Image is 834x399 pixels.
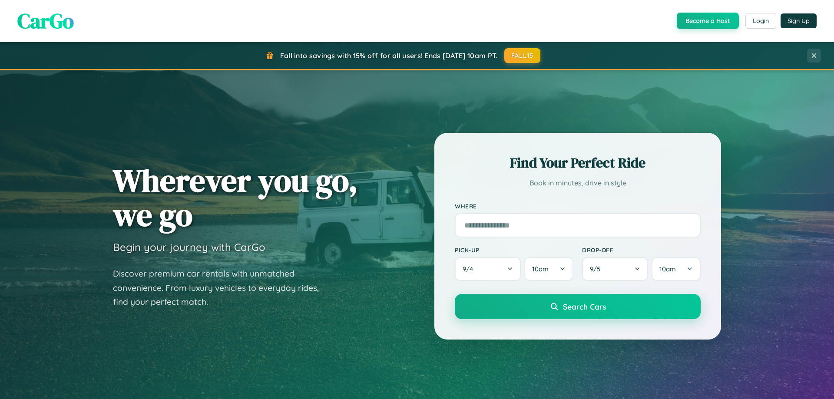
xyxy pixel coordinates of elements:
[563,302,606,311] span: Search Cars
[113,241,265,254] h3: Begin your journey with CarGo
[463,265,477,273] span: 9 / 4
[504,48,541,63] button: FALL15
[590,265,605,273] span: 9 / 5
[745,13,776,29] button: Login
[455,294,701,319] button: Search Cars
[524,257,573,281] button: 10am
[532,265,549,273] span: 10am
[659,265,676,273] span: 10am
[677,13,739,29] button: Become a Host
[280,51,498,60] span: Fall into savings with 15% off for all users! Ends [DATE] 10am PT.
[582,257,648,281] button: 9/5
[113,267,330,309] p: Discover premium car rentals with unmatched convenience. From luxury vehicles to everyday rides, ...
[455,202,701,210] label: Where
[455,177,701,189] p: Book in minutes, drive in style
[652,257,701,281] button: 10am
[455,246,573,254] label: Pick-up
[17,7,74,35] span: CarGo
[455,153,701,172] h2: Find Your Perfect Ride
[781,13,817,28] button: Sign Up
[113,163,358,232] h1: Wherever you go, we go
[455,257,521,281] button: 9/4
[582,246,701,254] label: Drop-off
